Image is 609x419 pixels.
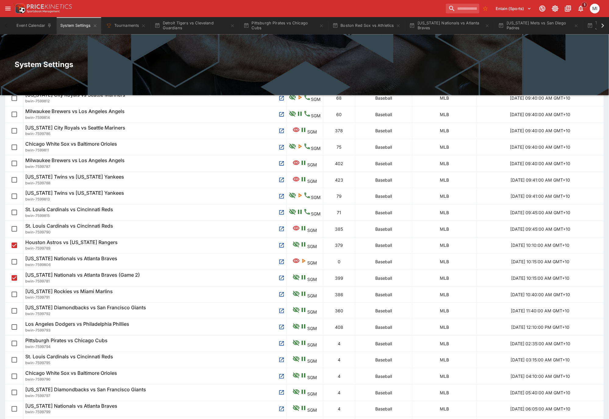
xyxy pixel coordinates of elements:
td: MLB [412,303,477,319]
span: bwin-7599786 [25,131,50,137]
td: [DATE] 09:40:00 AM GMT+10 [477,139,604,155]
span: bwin-7599789 [25,245,50,251]
span: bwin-7599781 [25,278,50,284]
td: 4 [323,401,355,417]
button: [US_STATE] Twins vs [US_STATE] Yankeesbwin-7599788 [25,174,285,186]
td: MLB [412,237,477,254]
div: SGM [293,257,317,266]
span: bwin-7599793 [25,327,50,333]
td: MLB [412,335,477,352]
button: [US_STATE] Diamondbacks vs San Francisco Giantsbwin-7599797 [25,386,285,399]
td: MLB [412,204,477,221]
span: bwin-7599790 [25,229,51,235]
td: Baseball [355,286,412,303]
div: SGM [293,306,317,315]
span: 1 [582,2,588,8]
td: MLB [412,270,477,286]
span: bwin-7599815 [25,213,50,219]
span: bwin-7599799 [25,409,50,415]
td: MLB [412,221,477,237]
td: Baseball [355,303,412,319]
button: [US_STATE] City Royals vs Seattle Marinersbwin-7599786 [25,125,285,137]
td: Baseball [355,319,412,336]
div: SGM [293,404,317,413]
div: SGM [293,159,317,168]
td: Baseball [355,368,412,385]
h6: Pittsburgh Pirates vs Chicago Cubs [25,337,108,344]
td: MLB [412,352,477,368]
button: Milwaukee Brewers vs Los Angeles Angelsbwin-7599814 [25,108,285,121]
h6: Chicago White Sox vs Baltimore Orioles [25,141,117,147]
td: [DATE] 06:05:00 AM GMT+10 [477,401,604,417]
td: Baseball [355,352,412,368]
td: [DATE] 10:15:00 AM GMT+10 [477,254,604,270]
td: 71 [323,204,355,221]
button: Toggle light/dark mode [550,3,561,14]
td: Baseball [355,90,412,106]
div: SGM [293,323,317,332]
h6: Houston Astros vs [US_STATE] Rangers [25,239,118,246]
h6: Milwaukee Brewers vs Los Angeles Angels [25,108,125,115]
button: Los Angeles Dodgers vs Philadelphia Philliesbwin-7599793 [25,321,285,333]
td: 60 [323,106,355,123]
td: 68 [323,90,355,106]
button: [US_STATE] Nationals vs Atlanta Bravesbwin-7599799 [25,403,285,415]
td: MLB [412,254,477,270]
button: Houston Astros vs [US_STATE] Rangersbwin-7599789 [25,239,285,252]
button: No Bookmarks [481,4,490,13]
td: Baseball [355,335,412,352]
h6: Chicago White Sox vs Baltimore Orioles [25,370,117,376]
td: Baseball [355,155,412,172]
h6: [US_STATE] Diamondbacks vs San Francisco Giants [25,386,146,393]
div: SGM [289,94,321,102]
button: Milwaukee Brewers vs Los Angeles Angelsbwin-7599787 [25,157,285,170]
button: Notifications [575,3,586,14]
span: bwin-7599792 [25,311,50,317]
span: bwin-7599795 [25,360,50,366]
td: MLB [412,106,477,123]
h6: Milwaukee Brewers vs Los Angeles Angels [25,157,125,164]
td: Baseball [355,204,412,221]
button: Pittsburgh Pirates vs Chicago Cubsbwin-7599794 [25,337,285,350]
td: Baseball [355,188,412,204]
td: [DATE] 02:35:00 AM GMT+10 [477,335,604,352]
div: SGM [293,126,317,135]
h6: [US_STATE] City Royals vs Seattle Mariners [25,125,125,131]
button: Pittsburgh Pirates vs Chicago Cubs [240,17,328,34]
td: 386 [323,286,355,303]
div: SGM [293,355,317,364]
div: SGM [293,274,317,282]
span: bwin-7599806 [25,262,51,268]
td: Baseball [355,254,412,270]
h6: [US_STATE] Twins vs [US_STATE] Yankees [25,174,124,180]
button: [US_STATE] Twins vs [US_STATE] Yankeesbwin-7599813 [25,190,285,202]
td: 408 [323,319,355,336]
div: SGM [289,143,321,151]
td: 4 [323,384,355,401]
span: bwin-7599797 [25,393,50,399]
button: St. Louis Cardinals vs Cincinnati Redsbwin-7599815 [25,206,285,219]
td: [DATE] 09:45:00 AM GMT+10 [477,221,604,237]
span: bwin-7599812 [25,98,50,104]
td: 378 [323,123,355,139]
td: [DATE] 09:40:00 AM GMT+10 [477,155,604,172]
button: Event Calendar [13,17,55,34]
td: MLB [412,286,477,303]
button: [US_STATE] Rockies vs Miami Marlinsbwin-7599791 [25,288,285,301]
td: 4 [323,368,355,385]
span: bwin-7599794 [25,344,51,350]
td: [DATE] 11:40:00 AM GMT+10 [477,303,604,319]
button: St. Louis Cardinals vs Cincinnati Redsbwin-7599790 [25,223,285,235]
td: MLB [412,384,477,401]
button: St. Louis Cardinals vs Cincinnati Redsbwin-7599795 [25,353,285,366]
td: [DATE] 09:45:00 AM GMT+10 [477,204,604,221]
div: SGM [289,192,321,201]
td: Baseball [355,172,412,188]
td: MLB [412,172,477,188]
td: MLB [412,155,477,172]
td: 423 [323,172,355,188]
div: SGM [293,388,317,397]
td: [DATE] 09:41:00 AM GMT+10 [477,188,604,204]
td: [DATE] 05:40:00 AM GMT+10 [477,384,604,401]
td: 0 [323,254,355,270]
